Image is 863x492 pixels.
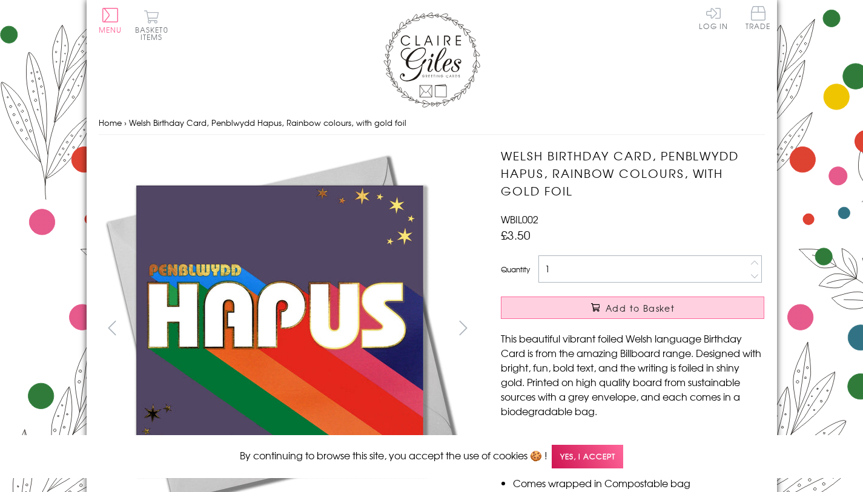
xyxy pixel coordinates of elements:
[513,432,764,447] li: Dimensions: 150mm x 150mm
[513,476,764,490] li: Comes wrapped in Compostable bag
[129,117,406,128] span: Welsh Birthday Card, Penblwydd Hapus, Rainbow colours, with gold foil
[99,117,122,128] a: Home
[99,24,122,35] span: Menu
[124,117,127,128] span: ›
[501,297,764,319] button: Add to Basket
[449,314,477,341] button: next
[746,6,771,32] a: Trade
[552,445,623,468] span: Yes, I accept
[699,6,728,30] a: Log In
[501,331,764,418] p: This beautiful vibrant foiled Welsh language Birthday Card is from the amazing Billboard range. D...
[606,302,675,314] span: Add to Basket
[99,8,122,33] button: Menu
[99,111,765,136] nav: breadcrumbs
[746,6,771,30] span: Trade
[383,12,480,108] img: Claire Giles Greetings Cards
[99,314,126,341] button: prev
[501,212,538,226] span: WBIL002
[135,10,168,41] button: Basket0 items
[501,226,531,243] span: £3.50
[501,147,764,199] h1: Welsh Birthday Card, Penblwydd Hapus, Rainbow colours, with gold foil
[501,264,530,275] label: Quantity
[141,24,168,42] span: 0 items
